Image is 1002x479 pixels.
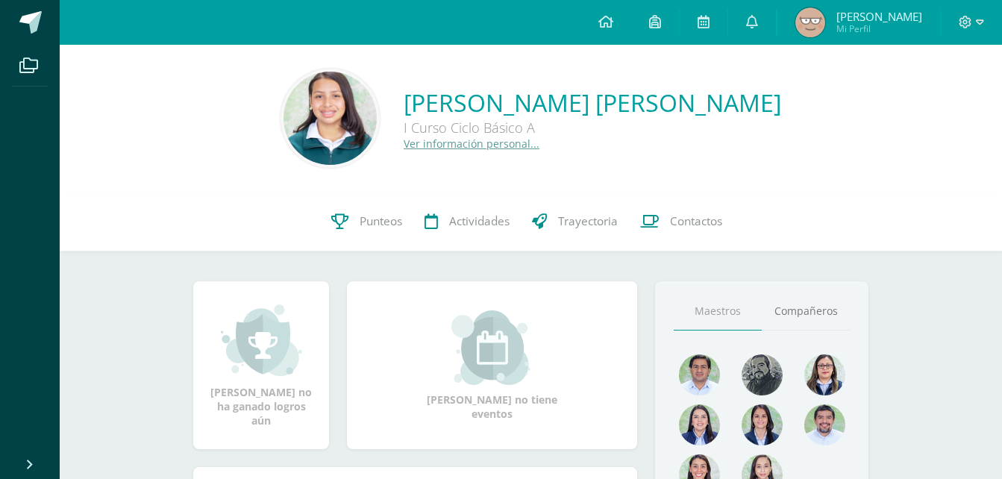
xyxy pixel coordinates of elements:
[413,192,521,251] a: Actividades
[284,72,377,165] img: c0f488be5ed51598629b6870b6a238a9.png
[404,87,781,119] a: [PERSON_NAME] [PERSON_NAME]
[360,213,402,229] span: Punteos
[804,404,845,445] img: 2928173b59948196966dad9e2036a027.png
[320,192,413,251] a: Punteos
[836,9,922,24] span: [PERSON_NAME]
[679,354,720,395] img: 1e7bfa517bf798cc96a9d855bf172288.png
[521,192,629,251] a: Trayectoria
[404,137,539,151] a: Ver información personal...
[451,310,533,385] img: event_small.png
[404,119,781,137] div: I Curso Ciclo Básico A
[742,404,783,445] img: d4e0c534ae446c0d00535d3bb96704e9.png
[674,292,762,331] a: Maestros
[558,213,618,229] span: Trayectoria
[679,404,720,445] img: 421193c219fb0d09e137c3cdd2ddbd05.png
[804,354,845,395] img: 9e1b7ce4e6aa0d8e84a9b74fa5951954.png
[221,303,302,378] img: achievement_small.png
[836,22,922,35] span: Mi Perfil
[208,303,314,428] div: [PERSON_NAME] no ha ganado logros aún
[418,310,567,421] div: [PERSON_NAME] no tiene eventos
[742,354,783,395] img: 4179e05c207095638826b52d0d6e7b97.png
[449,213,510,229] span: Actividades
[629,192,733,251] a: Contactos
[762,292,850,331] a: Compañeros
[670,213,722,229] span: Contactos
[795,7,825,37] img: 66e65aae75ac9ec1477066b33491d903.png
